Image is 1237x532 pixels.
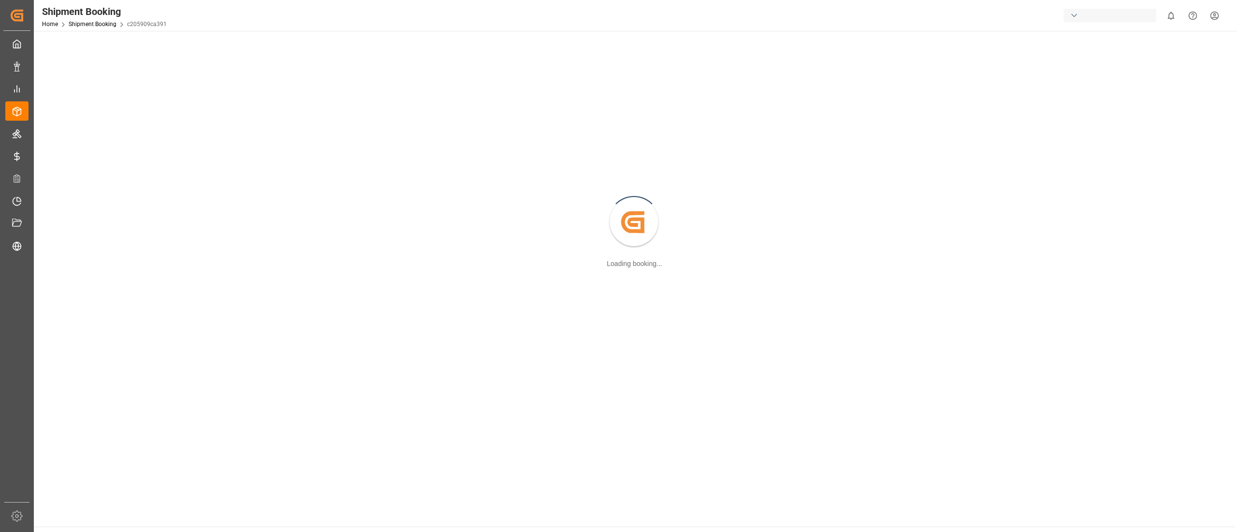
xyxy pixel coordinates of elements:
[1160,5,1182,27] button: show 0 new notifications
[69,21,116,28] a: Shipment Booking
[42,21,58,28] a: Home
[1182,5,1204,27] button: Help Center
[607,259,662,269] div: Loading booking...
[42,4,167,19] div: Shipment Booking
